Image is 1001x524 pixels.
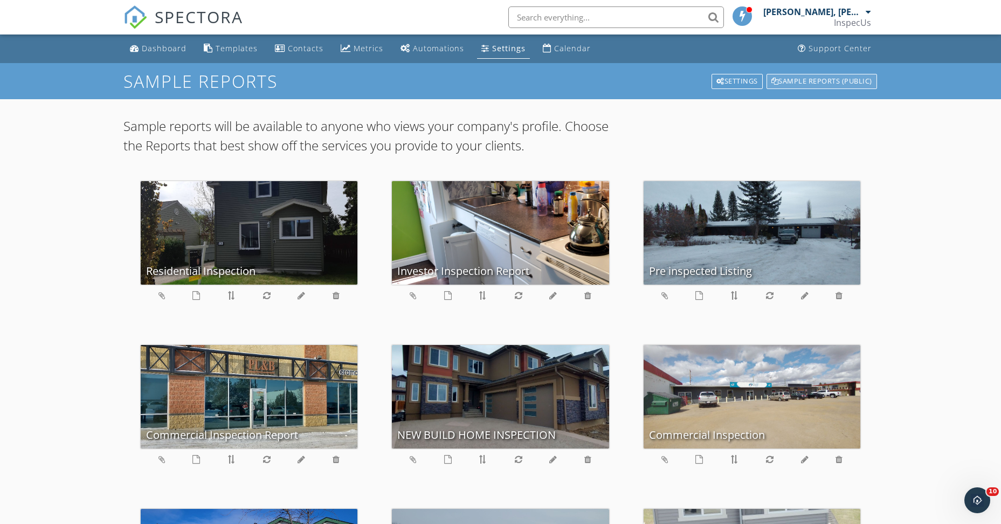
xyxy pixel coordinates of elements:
div: Support Center [809,43,872,53]
a: Metrics [336,39,388,59]
div: Templates [216,43,258,53]
a: Dashboard [126,39,191,59]
a: Contacts [271,39,328,59]
a: Templates [199,39,262,59]
a: Settings [477,39,530,59]
a: Automations (Basic) [396,39,468,59]
h1: Sample Reports [123,72,878,91]
div: Automations [413,43,464,53]
img: The Best Home Inspection Software - Spectora [123,5,147,29]
div: Calendar [554,43,591,53]
span: SPECTORA [155,5,243,28]
div: InspecUs [834,17,871,28]
span: 10 [986,487,999,496]
div: Metrics [354,43,383,53]
div: Dashboard [142,43,187,53]
div: [PERSON_NAME], [PERSON_NAME] [763,6,863,17]
div: Settings [712,74,763,89]
p: Sample reports will be available to anyone who views your company's profile. Choose the Reports t... [123,116,626,155]
div: Settings [492,43,526,53]
a: Support Center [793,39,876,59]
div: Contacts [288,43,323,53]
a: Settings [710,73,764,90]
a: Sample Reports (public) [765,73,878,90]
a: Calendar [539,39,595,59]
div: Sample Reports (public) [767,74,877,89]
a: SPECTORA [123,15,243,37]
input: Search everything... [508,6,724,28]
iframe: Intercom live chat [964,487,990,513]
